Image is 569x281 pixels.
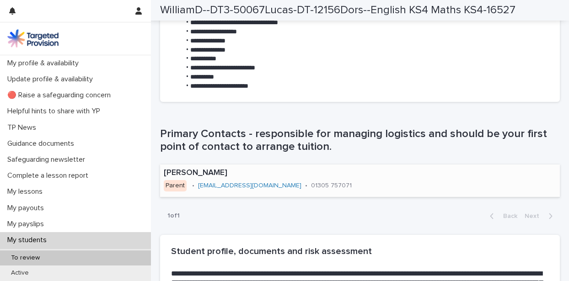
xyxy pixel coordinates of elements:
p: My payslips [4,220,51,228]
span: Back [498,213,517,219]
button: Back [483,212,521,220]
a: [EMAIL_ADDRESS][DOMAIN_NAME] [198,182,301,189]
h1: Primary Contacts - responsible for managing logistics and should be your first point of contact t... [160,127,560,154]
a: 01305 757071 [311,182,352,189]
a: [PERSON_NAME]Parent•[EMAIL_ADDRESS][DOMAIN_NAME]•01305 757071 [160,164,560,197]
span: Next [525,213,545,219]
p: 1 of 1 [160,205,187,227]
p: [PERSON_NAME] [164,168,415,178]
p: My profile & availability [4,59,86,68]
p: Active [4,269,36,277]
p: To review [4,254,47,262]
p: Safeguarding newsletter [4,155,92,164]
p: My lessons [4,187,50,196]
p: 🔴 Raise a safeguarding concern [4,91,118,100]
p: Helpful hints to share with YP [4,107,107,116]
button: Next [521,212,560,220]
p: Update profile & availability [4,75,100,84]
p: • [192,182,194,190]
h2: Student profile, documents and risk assessment [171,246,549,257]
p: My payouts [4,204,51,212]
p: • [305,182,307,190]
h2: WilliamD--DT3-50067Lucas-DT-12156Dors--English KS4 Maths KS4-16527 [160,4,515,17]
img: M5nRWzHhSzIhMunXDL62 [7,29,59,48]
p: TP News [4,123,43,132]
p: Complete a lesson report [4,171,96,180]
p: My students [4,236,54,244]
p: Guidance documents [4,139,81,148]
div: Parent [164,180,187,191]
